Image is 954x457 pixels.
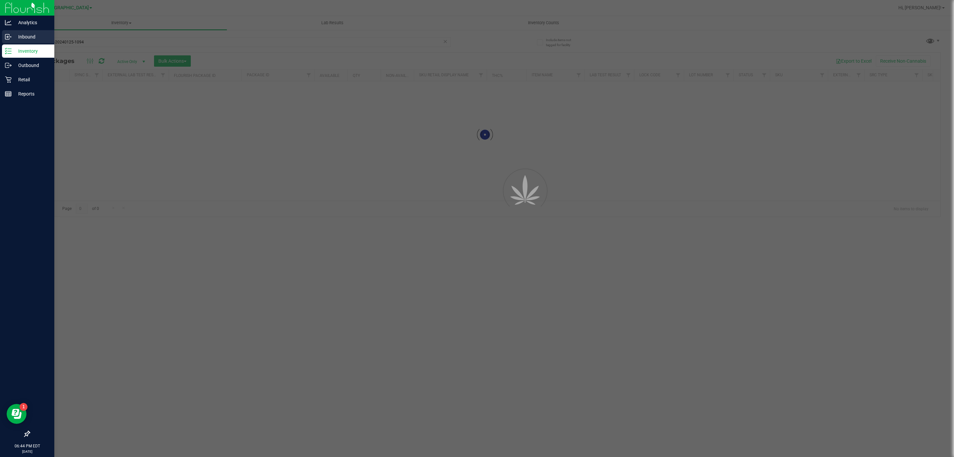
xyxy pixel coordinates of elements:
[12,90,51,98] p: Reports
[12,61,51,69] p: Outbound
[5,91,12,97] inline-svg: Reports
[5,62,12,69] inline-svg: Outbound
[7,404,26,424] iframe: Resource center
[12,76,51,84] p: Retail
[12,33,51,41] p: Inbound
[3,443,51,449] p: 06:44 PM EDT
[5,76,12,83] inline-svg: Retail
[5,48,12,54] inline-svg: Inventory
[5,33,12,40] inline-svg: Inbound
[12,47,51,55] p: Inventory
[3,449,51,454] p: [DATE]
[12,19,51,27] p: Analytics
[20,403,27,411] iframe: Resource center unread badge
[5,19,12,26] inline-svg: Analytics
